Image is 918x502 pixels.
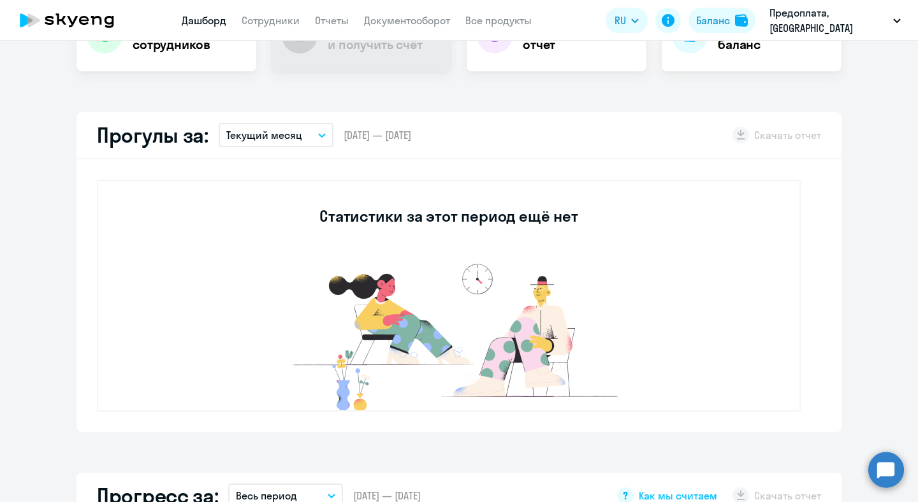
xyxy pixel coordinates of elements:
[258,257,640,410] img: no-data
[763,5,907,36] button: Предоплата, [GEOGRAPHIC_DATA]
[219,123,333,147] button: Текущий месяц
[735,14,748,27] img: balance
[97,122,208,148] h2: Прогулы за:
[182,14,226,27] a: Дашборд
[319,206,578,226] h3: Статистики за этот период ещё нет
[688,8,755,33] button: Балансbalance
[242,14,300,27] a: Сотрудники
[615,13,626,28] span: RU
[696,13,730,28] div: Баланс
[315,14,349,27] a: Отчеты
[344,128,411,142] span: [DATE] — [DATE]
[226,127,302,143] p: Текущий месяц
[465,14,532,27] a: Все продукты
[606,8,648,33] button: RU
[364,14,450,27] a: Документооборот
[769,5,888,36] p: Предоплата, [GEOGRAPHIC_DATA]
